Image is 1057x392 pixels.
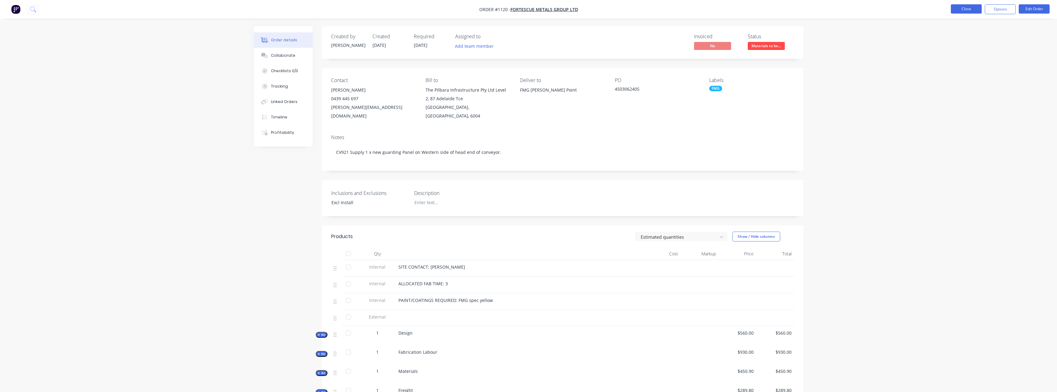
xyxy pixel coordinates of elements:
div: [GEOGRAPHIC_DATA], [GEOGRAPHIC_DATA], 6004 [426,103,510,120]
button: Add team member [455,42,497,50]
div: Assigned to [455,34,517,39]
button: Show / Hide columns [732,232,780,241]
div: Excl Install [327,198,404,207]
span: Internal [361,297,393,303]
div: Tracking [271,84,288,89]
div: Required [414,34,448,39]
span: Kit [318,352,326,356]
span: $560.00 [759,330,792,336]
button: Close [951,4,982,14]
div: [PERSON_NAME][EMAIL_ADDRESS][DOMAIN_NAME] [331,103,416,120]
div: Notes [331,134,794,140]
span: Order #1120 - [479,6,510,12]
span: SITE CONTACT: [PERSON_NAME] [398,264,465,270]
button: Tracking [254,79,313,94]
span: Fabrication Labour [398,349,437,355]
div: Deliver to [520,77,605,83]
div: Collaborate [271,53,295,58]
span: No [694,42,731,50]
div: [PERSON_NAME] [331,42,365,48]
span: Design [398,330,413,336]
div: Markup [680,248,718,260]
span: Internal [361,280,393,287]
div: Price [718,248,756,260]
div: Status [748,34,794,39]
span: $930.00 [759,349,792,355]
button: Profitability [254,125,313,140]
button: Timeline [254,109,313,125]
span: $450.90 [759,368,792,374]
button: Order details [254,32,313,48]
span: PAINT/COATINGS REQUIRED: FMG spec yellow [398,297,493,303]
div: FMG [PERSON_NAME] Point [520,86,605,94]
button: Kit [316,351,327,357]
button: Linked Orders [254,94,313,109]
span: 1 [376,368,379,374]
div: Cost [643,248,681,260]
div: Bill to [426,77,510,83]
span: Kit [318,332,326,337]
div: Profitability [271,130,294,135]
button: Kit [316,332,327,338]
span: Materials to be... [748,42,785,50]
label: Description [414,189,491,197]
button: Kit [316,370,327,376]
span: Materials [398,368,418,374]
div: 4503062405 [615,86,692,94]
a: FORTESCUE METALS GROUP LTD [510,6,578,12]
span: 1 [376,349,379,355]
img: Factory [11,5,20,14]
button: Checklists 0/0 [254,63,313,79]
div: CV921 Supply 1 x new guarding Panel on Western side of head end of conveyor. [331,143,794,162]
button: Add team member [452,42,497,50]
button: Materials to be... [748,42,785,51]
div: Timeline [271,114,287,120]
div: Contact [331,77,416,83]
div: The Pilbara Infrastructure Pty Ltd Level 2, 87 Adelaide Tce[GEOGRAPHIC_DATA], [GEOGRAPHIC_DATA], ... [426,86,510,120]
span: Kit [318,371,326,375]
div: Checklists 0/0 [271,68,298,74]
div: The Pilbara Infrastructure Pty Ltd Level 2, 87 Adelaide Tce [426,86,510,103]
div: Created by [331,34,365,39]
div: FMG [709,86,722,91]
div: 0439 445 697 [331,94,416,103]
div: Created [372,34,406,39]
div: PO [615,77,699,83]
div: Order details [271,37,297,43]
button: Edit Order [1019,4,1050,14]
div: [PERSON_NAME] [331,86,416,94]
span: External [361,314,393,320]
div: Qty [359,248,396,260]
span: $560.00 [721,330,754,336]
span: $450.90 [721,368,754,374]
button: Collaborate [254,48,313,63]
span: [DATE] [372,42,386,48]
span: $930.00 [721,349,754,355]
span: 1 [376,330,379,336]
div: Linked Orders [271,99,298,105]
div: Invoiced [694,34,740,39]
span: [DATE] [414,42,427,48]
div: Products [331,233,353,240]
span: Internal [361,264,393,270]
div: FMG [PERSON_NAME] Point [520,86,605,105]
button: Options [985,4,1016,14]
label: Inclusions and Exclusions [331,189,408,197]
div: Total [756,248,794,260]
span: ALLOCATED FAB TIME: 3 [398,281,448,287]
div: Labels [709,77,794,83]
div: [PERSON_NAME]0439 445 697[PERSON_NAME][EMAIL_ADDRESS][DOMAIN_NAME] [331,86,416,120]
